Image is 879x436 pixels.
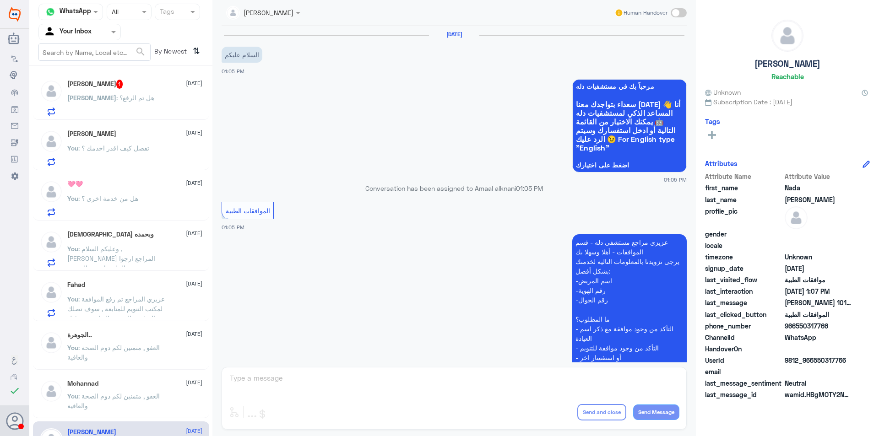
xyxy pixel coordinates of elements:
span: 9812_966550317766 [785,355,851,365]
span: null [785,344,851,354]
span: [DATE] [186,79,202,87]
span: 01:05 PM [222,224,244,230]
span: 01:05 PM [664,176,687,183]
span: Attribute Value [785,172,851,181]
h5: Fahad [67,281,85,289]
span: 01:05 PM [222,68,244,74]
span: اضغط على اختيارك [576,161,683,169]
p: 13/8/2025, 1:05 PM [222,47,262,63]
span: You [67,194,78,202]
span: 0 [785,378,851,388]
p: 13/8/2025, 1:05 PM [572,234,687,414]
span: last_message_sentiment [705,378,783,388]
h5: الجوهرة.. [67,331,92,339]
img: defaultAdmin.png [772,20,803,51]
span: Unknown [785,252,851,262]
span: You [67,245,78,253]
span: null [785,229,851,239]
span: [DATE] [186,378,202,387]
h6: Reachable [771,72,804,81]
span: By Newest [151,43,189,62]
span: : هل تم الرفع؟ [116,94,154,102]
img: defaultAdmin.png [40,80,63,102]
span: You [67,295,78,303]
span: [PERSON_NAME] [67,94,116,102]
span: timezone [705,252,783,262]
span: ChannelId [705,333,783,342]
span: Unknown [705,87,741,97]
span: الموافقات الطبية [226,207,270,215]
img: defaultAdmin.png [40,380,63,403]
span: 01:05 PM [516,184,543,192]
span: first_name [705,183,783,193]
span: : تفضل كيف اقدر اخدمك ؟ [78,144,149,152]
p: Conversation has been assigned to Amaal alknani [222,183,687,193]
i: ⇅ [193,43,200,59]
span: 966550317766 [785,321,851,331]
span: last_visited_flow [705,275,783,285]
span: 2 [785,333,851,342]
span: last_message [705,298,783,307]
span: ندى عبدالله الرصيص 1016485813 0550317766 التاكد من وجود موافقه لعيادة النساء والولاده [785,298,851,307]
img: defaultAdmin.png [40,130,63,153]
span: [DATE] [186,229,202,237]
span: You [67,344,78,351]
button: Avatar [6,412,23,430]
span: locale [705,241,783,250]
span: UserId [705,355,783,365]
span: null [785,241,851,250]
span: : وعليكم السلام , [PERSON_NAME] المراجع ارجوا تزويدي بالملعومات مع التوضيح للمساعدة في الموافقات ... [67,245,159,291]
span: Human Handover [624,9,667,17]
h6: Attributes [705,159,738,167]
input: Search by Name, Local etc… [39,44,150,60]
img: whatsapp.png [43,5,57,19]
button: Send and close [577,404,626,420]
span: 1 [116,80,123,89]
span: Abdullah [785,195,851,205]
span: : العفو , متمنين لكم دوم الصحة والعافية [67,344,160,361]
span: Attribute Name [705,172,783,181]
h5: Nada Abdullah [67,428,116,436]
h6: [DATE] [429,31,479,38]
span: profile_pic [705,206,783,227]
span: email [705,367,783,377]
span: last_name [705,195,783,205]
span: signup_date [705,264,783,273]
span: search [135,46,146,57]
span: Nada [785,183,851,193]
h5: خالد شولان [67,80,123,89]
span: سعداء بتواجدك معنا [DATE] 👋 أنا المساعد الذكي لمستشفيات دله 🤖 يمكنك الاختيار من القائمة التالية أ... [576,100,683,152]
button: search [135,44,146,59]
span: [DATE] [186,280,202,288]
span: Subscription Date : [DATE] [705,97,870,107]
h5: [PERSON_NAME] [754,59,820,69]
span: موافقات الطبية [785,275,851,285]
h5: 🩷🩷 [67,180,83,188]
img: defaultAdmin.png [40,180,63,203]
span: phone_number [705,321,783,331]
span: [DATE] [186,427,202,435]
span: HandoverOn [705,344,783,354]
span: last_interaction [705,286,783,296]
span: مرحباً بك في مستشفيات دله [576,83,683,90]
h5: Mohannad [67,380,98,388]
img: defaultAdmin.png [40,331,63,354]
img: defaultAdmin.png [40,231,63,253]
span: null [785,367,851,377]
span: 2025-08-13T10:05:26.007Z [785,264,851,273]
h5: سبحان الله وبحمده [67,231,154,238]
img: defaultAdmin.png [785,206,808,229]
span: You [67,144,78,152]
span: wamid.HBgMOTY2NTUwMzE3NzY2FQIAEhgUM0E4NjE1NTE4NUNDRjE0MDM4OUYA [785,390,851,399]
span: : هل من خدمة اخرى ؟ [78,194,138,202]
span: [DATE] [186,129,202,137]
span: [DATE] [186,179,202,187]
span: gender [705,229,783,239]
h6: Tags [705,117,720,125]
span: last_message_id [705,390,783,399]
img: defaultAdmin.png [40,281,63,304]
h5: Rakan Alanazi [67,130,116,138]
i: check [9,385,20,396]
div: Tags [158,6,174,18]
span: 2025-08-13T10:07:19.536Z [785,286,851,296]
